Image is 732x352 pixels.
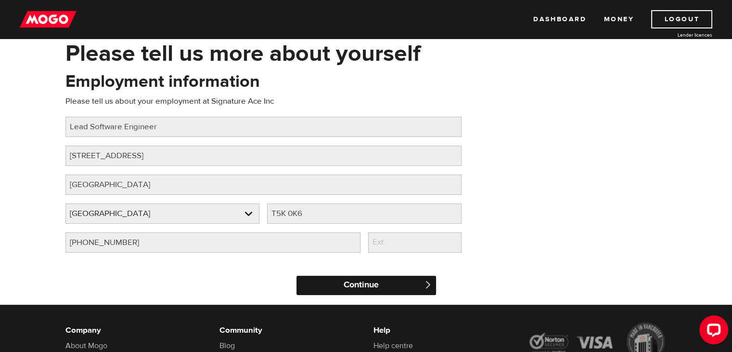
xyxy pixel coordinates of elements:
[373,325,513,336] h6: Help
[651,10,712,28] a: Logout
[65,341,107,351] a: About Mogo
[65,41,667,66] h1: Please tell us more about yourself
[373,341,413,351] a: Help centre
[640,31,712,39] a: Lender licences
[65,71,260,92] h2: Employment information
[533,10,586,28] a: Dashboard
[296,276,436,295] input: Continue
[424,281,432,289] span: 
[65,325,205,336] h6: Company
[219,341,235,351] a: Blog
[368,232,405,252] label: Ext.
[692,311,732,352] iframe: LiveChat chat widget
[20,10,77,28] img: mogo_logo-11ee424be714fa7cbb0f0f49df9e16ec.png
[65,95,462,107] p: Please tell us about your employment at Signature Ace Inc
[219,325,359,336] h6: Community
[604,10,634,28] a: Money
